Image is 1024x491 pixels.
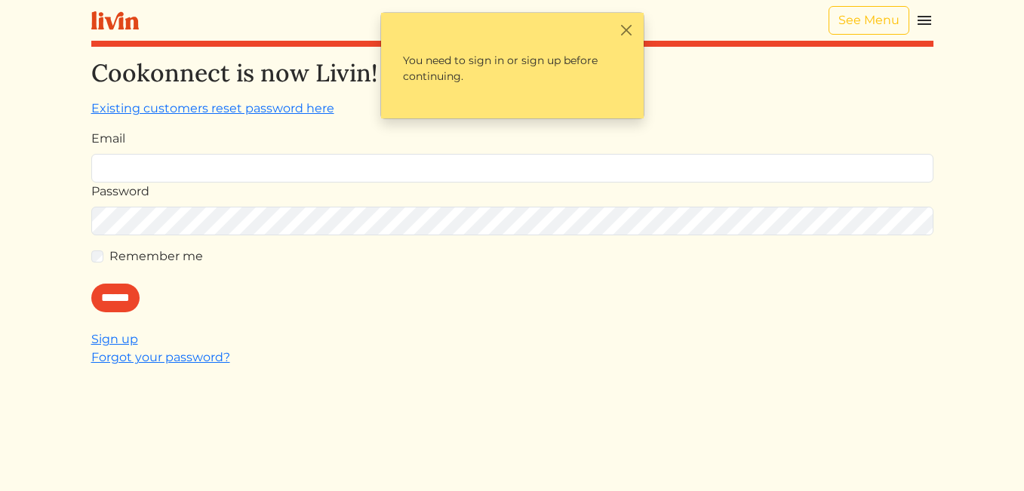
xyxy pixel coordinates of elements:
label: Remember me [109,247,203,265]
button: Close [619,22,635,38]
label: Password [91,183,149,201]
label: Email [91,130,125,148]
h2: Cookonnect is now Livin! [91,59,933,87]
a: Forgot your password? [91,350,230,364]
p: You need to sign in or sign up before continuing. [390,40,635,97]
a: Existing customers reset password here [91,101,334,115]
img: menu_hamburger-cb6d353cf0ecd9f46ceae1c99ecbeb4a00e71ca567a856bd81f57e9d8c17bb26.svg [915,11,933,29]
img: livin-logo-a0d97d1a881af30f6274990eb6222085a2533c92bbd1e4f22c21b4f0d0e3210c.svg [91,11,139,30]
a: See Menu [829,6,909,35]
a: Sign up [91,332,138,346]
